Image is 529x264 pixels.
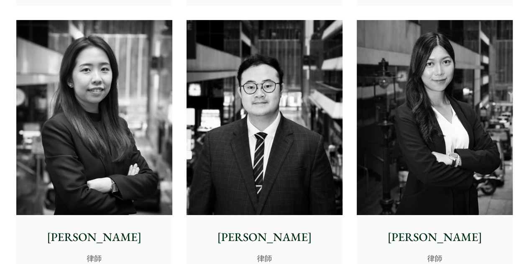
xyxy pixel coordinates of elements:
p: 律師 [363,253,506,264]
p: 律師 [193,253,336,264]
p: [PERSON_NAME] [193,228,336,246]
p: [PERSON_NAME] [23,228,166,246]
p: 律師 [23,253,166,264]
p: [PERSON_NAME] [363,228,506,246]
img: Joanne Lam photo [357,20,513,215]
